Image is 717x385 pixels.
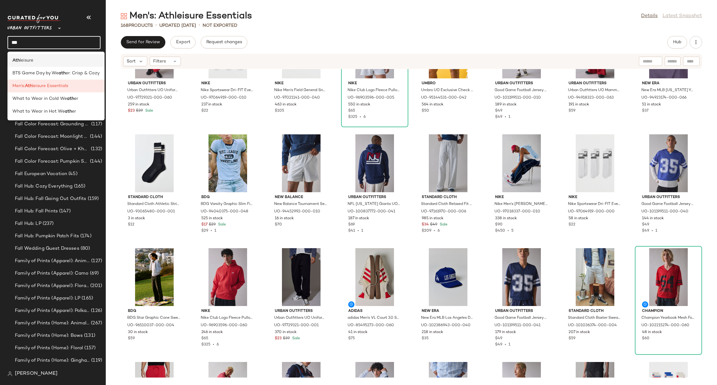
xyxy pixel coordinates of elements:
[121,22,153,29] div: Products
[569,108,575,114] span: $59
[144,109,153,113] span: Sale
[348,195,401,200] span: Urban Outfitters
[649,229,655,233] span: •
[201,330,223,335] span: 246 in stock
[90,121,102,128] span: (117)
[291,336,300,341] span: Sale
[15,146,90,153] span: Fall Color Forecast: Olive + Khaki
[201,323,247,328] span: UO-96903596-000-060
[201,216,223,221] span: 525 in stock
[83,345,96,352] span: (157)
[502,115,508,119] span: •
[564,134,626,192] img: 97064919_000_b
[66,70,100,77] span: er: Crisp & Cozy
[641,315,694,321] span: Champion Yearbook Mesh Football Jersey Tee in Red, Men's at Urban Outfitters
[15,245,79,252] span: Fall Wedding Guest Dresses
[569,336,575,341] span: $59
[159,22,196,29] p: updated [DATE]
[508,115,510,119] span: 1
[274,95,320,101] span: UO-97021141-000-040
[201,222,208,228] span: $17
[494,95,541,101] span: UO-101199511-000-010
[430,222,437,228] span: $49
[206,40,242,45] span: Request changes
[79,245,90,252] span: (80)
[642,108,649,114] span: $37
[15,133,89,140] span: Fall Color Forecast: Moonlight Hues
[210,343,217,347] span: •
[121,36,165,49] button: Send for Review
[126,40,160,45] span: Send for Review
[422,222,429,228] span: $34
[15,357,90,364] span: Family of Prints (Home): Gingham & Plaid
[641,88,694,93] span: New Era MLB [US_STATE] Yankees Everyday Nylon Hat in Pink, Men's at Urban Outfitters
[348,216,369,221] span: 187 in stock
[348,209,395,215] span: UO-100837772-000-041
[361,229,363,233] span: 1
[155,22,157,29] span: •
[201,209,248,215] span: UO-94040375-000-048
[508,343,510,347] span: 1
[642,81,695,86] span: New Era
[270,248,333,306] img: 97729321_001_b
[275,195,328,200] span: New Balance
[494,315,547,321] span: Good Game Football Jersey Tee in Navy, Men's at Urban Outfitters
[201,36,247,49] button: Request changes
[127,95,172,101] span: UO-97729321-000-060
[199,22,200,29] span: •
[275,108,284,114] span: $105
[89,133,102,140] span: (144)
[275,330,297,335] span: 370 in stock
[25,83,32,89] b: Ath
[32,83,68,89] span: leisure Essentials
[201,195,254,200] span: BDG
[568,315,621,321] span: Standard Cloth Baxter Sweat Short in Grey, Men's at Urban Outfitters
[65,108,72,115] b: ath
[417,248,480,306] img: 102386943_040_b
[214,229,216,233] span: 1
[80,295,93,302] span: (165)
[494,209,540,215] span: UO-97018337-000-010
[641,323,689,328] span: UO-102215274-000-060
[642,336,649,341] span: $60
[422,81,475,86] span: Umbro
[421,95,466,101] span: UO-95144531-000-042
[348,315,401,321] span: adidas Men's VL Court 3.0 Sneaker in Red/Rouge, Men's at Urban Outfitters
[495,108,502,114] span: $49
[15,307,90,314] span: Family of Prints (Apparel): Polka Dots
[502,343,508,347] span: •
[495,222,503,228] span: $90
[123,134,186,192] img: 93065480_001_b
[569,102,589,108] span: 191 in stock
[274,323,319,328] span: UO-97729321-000-001
[127,202,180,207] span: Standard Cloth Athletic Stripe Crew Sock in Black, Men's at Urban Outfitters
[201,202,254,207] span: BDG Varsity Graphic Slim Fit Retro Ringer Tee in Light Blue, Men's at Urban Outfitters
[417,134,480,192] img: 97161970_006_b
[348,229,355,233] span: $41
[421,202,474,207] span: Standard Cloth Relaxed Fit Open Hem Wide Leg Sweatpant in Light Grey, Men's at Urban Outfitters
[15,345,83,352] span: Family of Prints (Home): Floral
[348,323,394,328] span: UO-85495273-000-060
[203,22,237,29] p: Not Exported
[569,222,575,228] span: $22
[348,115,357,119] span: $325
[495,102,517,108] span: 189 in stock
[209,222,216,228] span: $29
[128,108,135,114] span: $23
[73,183,86,190] span: (165)
[569,81,621,86] span: Urban Outfitters
[128,102,149,108] span: 259 in stock
[201,88,254,93] span: Nike Sportswear Dri-FIT Everyday Essential Crew Sock 3-Pack in White, Men's at Urban Outfitters
[422,330,443,335] span: 218 in stock
[438,229,440,233] span: 6
[15,282,89,290] span: Family of Prints (Apparel): Florals
[176,40,190,45] span: Export
[15,170,67,178] span: Fall European Vacation
[275,216,294,221] span: 16 in stock
[641,202,694,207] span: Good Game Football Jersey Tee in Blue, Men's at Urban Outfitters
[128,81,181,86] span: Urban Outfitters
[89,270,99,277] span: (69)
[87,195,99,202] span: (159)
[15,257,90,265] span: Family of Prints (Apparel): Animal Print
[15,195,87,202] span: Fall Hub: Fall Going Out Outfits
